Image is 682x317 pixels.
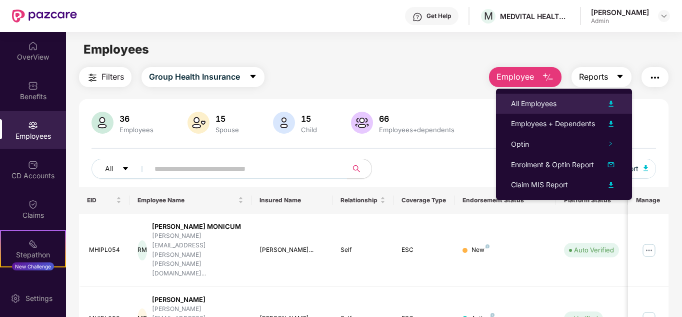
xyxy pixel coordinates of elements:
img: svg+xml;base64,PHN2ZyB4bWxucz0iaHR0cDovL3d3dy53My5vcmcvMjAwMC9zdmciIHhtbG5zOnhsaW5rPSJodHRwOi8vd3... [91,112,113,134]
div: All Employees [511,98,556,109]
button: Allcaret-down [91,159,152,179]
img: svg+xml;base64,PHN2ZyB4bWxucz0iaHR0cDovL3d3dy53My5vcmcvMjAwMC9zdmciIHdpZHRoPSIyMSIgaGVpZ2h0PSIyMC... [28,239,38,249]
div: [PERSON_NAME] [152,295,243,304]
div: Claim MIS Report [511,179,568,190]
img: svg+xml;base64,PHN2ZyB4bWxucz0iaHR0cDovL3d3dy53My5vcmcvMjAwMC9zdmciIHhtbG5zOnhsaW5rPSJodHRwOi8vd3... [542,72,554,84]
span: caret-down [122,165,129,173]
img: svg+xml;base64,PHN2ZyBpZD0iQmVuZWZpdHMiIHhtbG5zPSJodHRwOi8vd3d3LnczLm9yZy8yMDAwL3N2ZyIgd2lkdGg9Ij... [28,81,38,91]
div: ESC [401,245,446,255]
div: 66 [377,114,456,124]
div: Employees [117,126,155,134]
img: svg+xml;base64,PHN2ZyB4bWxucz0iaHR0cDovL3d3dy53My5vcmcvMjAwMC9zdmciIHdpZHRoPSIyNCIgaGVpZ2h0PSIyNC... [649,72,661,84]
img: svg+xml;base64,PHN2ZyBpZD0iSGVscC0zMngzMiIgeG1sbnM9Imh0dHA6Ly93d3cudzMub3JnLzIwMDAvc3ZnIiB3aWR0aD... [412,12,422,22]
div: MHIPL054 [89,245,122,255]
img: manageButton [641,242,657,258]
div: Spouse [213,126,241,134]
img: svg+xml;base64,PHN2ZyBpZD0iU2V0dGluZy0yMHgyMCIgeG1sbnM9Imh0dHA6Ly93d3cudzMub3JnLzIwMDAvc3ZnIiB3aW... [10,293,20,303]
img: New Pazcare Logo [12,10,77,23]
span: M [484,10,493,22]
div: Employees + Dependents [511,118,595,129]
span: Group Health Insurance [149,71,240,83]
span: Reports [579,71,608,83]
div: Auto Verified [574,245,614,255]
span: Optin [511,140,529,148]
img: svg+xml;base64,PHN2ZyB4bWxucz0iaHR0cDovL3d3dy53My5vcmcvMjAwMC9zdmciIHhtbG5zOnhsaW5rPSJodHRwOi8vd3... [605,159,617,171]
img: svg+xml;base64,PHN2ZyB4bWxucz0iaHR0cDovL3d3dy53My5vcmcvMjAwMC9zdmciIHhtbG5zOnhsaW5rPSJodHRwOi8vd3... [273,112,295,134]
img: svg+xml;base64,PHN2ZyB4bWxucz0iaHR0cDovL3d3dy53My5vcmcvMjAwMC9zdmciIHhtbG5zOnhsaW5rPSJodHRwOi8vd3... [605,179,617,191]
span: right [608,141,613,146]
img: svg+xml;base64,PHN2ZyBpZD0iQ0RfQWNjb3VudHMiIGRhdGEtbmFtZT0iQ0QgQWNjb3VudHMiIHhtbG5zPSJodHRwOi8vd3... [28,160,38,170]
div: 15 [299,114,319,124]
img: svg+xml;base64,PHN2ZyB4bWxucz0iaHR0cDovL3d3dy53My5vcmcvMjAwMC9zdmciIHhtbG5zOnhsaW5rPSJodHRwOi8vd3... [605,118,617,130]
div: 36 [117,114,155,124]
div: New Challenge [12,262,54,270]
span: caret-down [616,73,624,82]
img: svg+xml;base64,PHN2ZyB4bWxucz0iaHR0cDovL3d3dy53My5vcmcvMjAwMC9zdmciIHhtbG5zOnhsaW5rPSJodHRwOi8vd3... [351,112,373,134]
div: [PERSON_NAME] [591,8,649,17]
div: RM [137,240,147,260]
span: All [105,163,113,174]
div: Endorsement Status [462,196,548,204]
img: svg+xml;base64,PHN2ZyBpZD0iRW5kb3JzZW1lbnRzIiB4bWxucz0iaHR0cDovL3d3dy53My5vcmcvMjAwMC9zdmciIHdpZH... [28,278,38,288]
th: Insured Name [251,187,333,214]
img: svg+xml;base64,PHN2ZyB4bWxucz0iaHR0cDovL3d3dy53My5vcmcvMjAwMC9zdmciIHhtbG5zOnhsaW5rPSJodHRwOi8vd3... [187,112,209,134]
th: EID [79,187,130,214]
div: Self [340,245,385,255]
button: Group Health Insurancecaret-down [141,67,264,87]
span: Employees [83,42,149,57]
div: Child [299,126,319,134]
th: Employee Name [129,187,251,214]
div: Stepathon [1,250,65,260]
div: [PERSON_NAME]... [259,245,325,255]
span: search [347,165,366,173]
img: svg+xml;base64,PHN2ZyB4bWxucz0iaHR0cDovL3d3dy53My5vcmcvMjAwMC9zdmciIHdpZHRoPSIyNCIgaGVpZ2h0PSIyNC... [86,72,98,84]
div: 15 [213,114,241,124]
div: [PERSON_NAME] MONICUM [152,222,243,231]
span: Employee [496,71,534,83]
img: svg+xml;base64,PHN2ZyB4bWxucz0iaHR0cDovL3d3dy53My5vcmcvMjAwMC9zdmciIHdpZHRoPSI4IiBoZWlnaHQ9IjgiIH... [490,313,494,317]
th: Coverage Type [393,187,454,214]
button: Filters [79,67,131,87]
div: MEDVITAL HEALTHCARE INDIA PRIVATE LIMITED [500,12,570,21]
span: EID [87,196,114,204]
span: caret-down [249,73,257,82]
img: svg+xml;base64,PHN2ZyBpZD0iQ2xhaW0iIHhtbG5zPSJodHRwOi8vd3d3LnczLm9yZy8yMDAwL3N2ZyIgd2lkdGg9IjIwIi... [28,199,38,209]
img: svg+xml;base64,PHN2ZyB4bWxucz0iaHR0cDovL3d3dy53My5vcmcvMjAwMC9zdmciIHhtbG5zOnhsaW5rPSJodHRwOi8vd3... [605,98,617,110]
span: Filters [101,71,124,83]
th: Relationship [332,187,393,214]
img: svg+xml;base64,PHN2ZyBpZD0iRHJvcGRvd24tMzJ4MzIiIHhtbG5zPSJodHRwOi8vd3d3LnczLm9yZy8yMDAwL3N2ZyIgd2... [660,12,668,20]
img: svg+xml;base64,PHN2ZyBpZD0iRW1wbG95ZWVzIiB4bWxucz0iaHR0cDovL3d3dy53My5vcmcvMjAwMC9zdmciIHdpZHRoPS... [28,120,38,130]
img: svg+xml;base64,PHN2ZyBpZD0iSG9tZSIgeG1sbnM9Imh0dHA6Ly93d3cudzMub3JnLzIwMDAvc3ZnIiB3aWR0aD0iMjAiIG... [28,41,38,51]
div: [PERSON_NAME][EMAIL_ADDRESS][PERSON_NAME][PERSON_NAME][DOMAIN_NAME]... [152,231,243,278]
div: Settings [22,293,55,303]
img: svg+xml;base64,PHN2ZyB4bWxucz0iaHR0cDovL3d3dy53My5vcmcvMjAwMC9zdmciIHhtbG5zOnhsaW5rPSJodHRwOi8vd3... [643,165,648,171]
div: New [471,245,489,255]
div: Enrolment & Optin Report [511,159,594,170]
button: Employee [489,67,561,87]
span: Relationship [340,196,378,204]
div: Get Help [426,12,451,20]
img: svg+xml;base64,PHN2ZyB4bWxucz0iaHR0cDovL3d3dy53My5vcmcvMjAwMC9zdmciIHdpZHRoPSI4IiBoZWlnaHQ9IjgiIH... [485,244,489,248]
div: Employees+dependents [377,126,456,134]
th: Manage [628,187,668,214]
div: Admin [591,17,649,25]
button: Reportscaret-down [571,67,631,87]
span: Employee Name [137,196,236,204]
button: search [347,159,372,179]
